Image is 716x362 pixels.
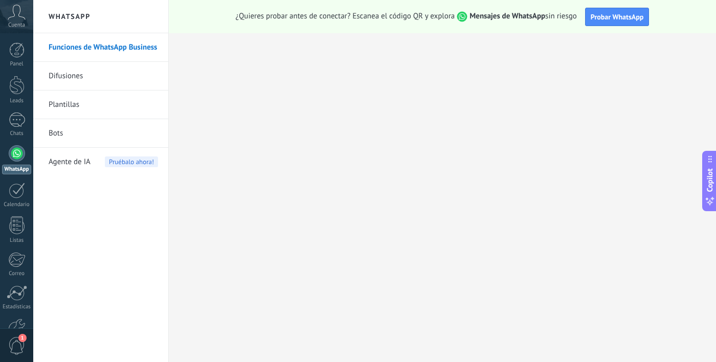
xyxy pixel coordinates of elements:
strong: Mensajes de WhatsApp [469,11,545,21]
a: Plantillas [49,90,158,119]
span: Pruébalo ahora! [105,156,158,167]
span: 1 [18,334,27,342]
div: Panel [2,61,32,67]
div: Calendario [2,201,32,208]
div: Leads [2,98,32,104]
div: Listas [2,237,32,244]
span: Probar WhatsApp [591,12,644,21]
a: Bots [49,119,158,148]
li: Difusiones [33,62,168,90]
span: Cuenta [8,22,25,29]
div: Chats [2,130,32,137]
div: Correo [2,270,32,277]
div: Estadísticas [2,304,32,310]
span: ¿Quieres probar antes de conectar? Escanea el código QR y explora sin riesgo [236,11,577,22]
a: Agente de IA Pruébalo ahora! [49,148,158,176]
li: Agente de IA [33,148,168,176]
li: Bots [33,119,168,148]
li: Funciones de WhatsApp Business [33,33,168,62]
button: Probar WhatsApp [585,8,650,26]
span: Agente de IA [49,148,91,176]
li: Plantillas [33,90,168,119]
span: Copilot [705,169,715,192]
div: WhatsApp [2,165,31,174]
a: Funciones de WhatsApp Business [49,33,158,62]
a: Difusiones [49,62,158,90]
